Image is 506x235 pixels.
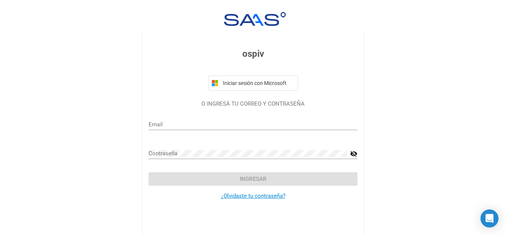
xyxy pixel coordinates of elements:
span: Iniciar sesión con Microsoft [221,80,295,86]
button: Iniciar sesión con Microsoft [208,76,298,91]
span: Ingresar [240,176,267,182]
mat-icon: visibility_off [350,149,357,158]
a: ¿Olvidaste tu contraseña? [221,193,285,199]
p: O INGRESÁ TU CORREO Y CONTRASEÑA [149,100,357,108]
h3: ospiv [149,47,357,61]
button: Ingresar [149,172,357,186]
div: Open Intercom Messenger [480,209,498,227]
